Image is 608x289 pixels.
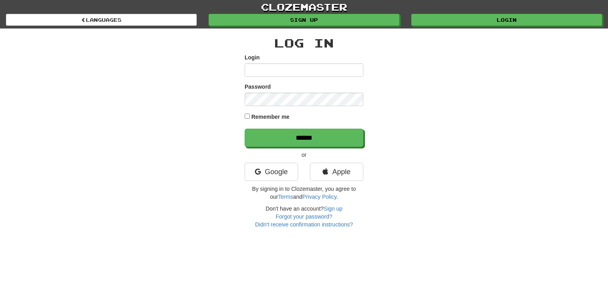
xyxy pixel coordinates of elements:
label: Password [245,83,271,91]
p: By signing in to Clozemaster, you agree to our and . [245,185,363,201]
a: Terms [278,194,293,200]
label: Remember me [251,113,290,121]
div: Don't have an account? [245,205,363,228]
a: Sign up [324,205,342,212]
a: Privacy Policy [302,194,336,200]
a: Forgot your password? [275,213,332,220]
a: Sign up [209,14,399,26]
a: Apple [310,163,363,181]
label: Login [245,53,260,61]
h2: Log In [245,36,363,49]
a: Languages [6,14,197,26]
a: Google [245,163,298,181]
a: Login [411,14,602,26]
a: Didn't receive confirmation instructions? [255,221,353,228]
p: or [245,151,363,159]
